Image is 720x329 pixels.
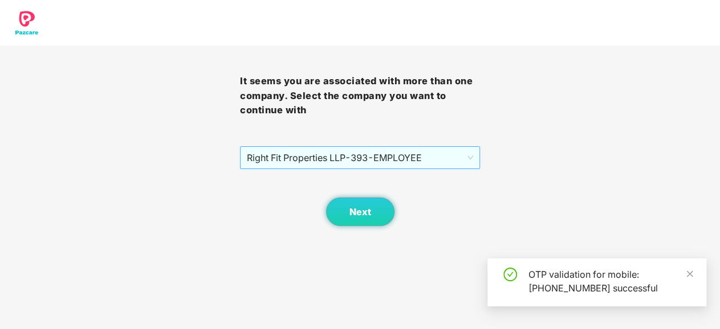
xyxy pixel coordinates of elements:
div: OTP validation for mobile: [PHONE_NUMBER] successful [528,268,693,295]
span: Right Fit Properties LLP - 393 - EMPLOYEE [247,147,473,168]
span: check-circle [503,268,517,281]
h3: It seems you are associated with more than one company. Select the company you want to continue with [240,74,480,118]
span: Next [349,207,371,217]
button: Next [326,198,394,226]
span: close [686,270,694,278]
